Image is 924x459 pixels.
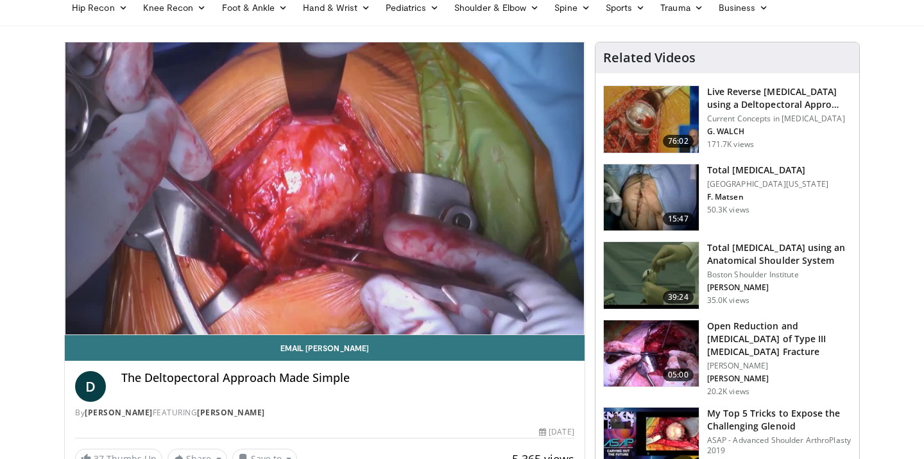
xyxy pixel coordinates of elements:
[707,164,828,177] h3: Total [MEDICAL_DATA]
[707,139,754,150] p: 171.7K views
[707,179,828,189] p: [GEOGRAPHIC_DATA][US_STATE]
[707,282,851,293] p: [PERSON_NAME]
[707,361,851,371] p: [PERSON_NAME]
[603,320,851,397] a: 05:00 Open Reduction and [MEDICAL_DATA] of Type III [MEDICAL_DATA] Fracture [PERSON_NAME] [PERSON...
[604,320,699,387] img: 8a72b65a-0f28-431e-bcaf-e516ebdea2b0.150x105_q85_crop-smart_upscale.jpg
[707,407,851,433] h3: My Top 5 Tricks to Expose the Challenging Glenoid
[707,435,851,456] p: ASAP - Advanced Shoulder ArthroPlasty 2019
[707,85,851,111] h3: Live Reverse [MEDICAL_DATA] using a Deltopectoral Appro…
[707,270,851,280] p: Boston Shoulder Institute
[539,426,574,438] div: [DATE]
[603,50,696,65] h4: Related Videos
[707,126,851,137] p: G. WALCH
[604,86,699,153] img: 684033_3.png.150x105_q85_crop-smart_upscale.jpg
[707,205,749,215] p: 50.3K views
[75,371,106,402] a: D
[603,241,851,309] a: 39:24 Total [MEDICAL_DATA] using an Anatomical Shoulder System Boston Shoulder Institute [PERSON_...
[603,85,851,153] a: 76:02 Live Reverse [MEDICAL_DATA] using a Deltopectoral Appro… Current Concepts in [MEDICAL_DATA]...
[663,368,694,381] span: 05:00
[663,135,694,148] span: 76:02
[707,386,749,397] p: 20.2K views
[707,295,749,306] p: 35.0K views
[197,407,265,418] a: [PERSON_NAME]
[85,407,153,418] a: [PERSON_NAME]
[604,164,699,231] img: 38826_0000_3.png.150x105_q85_crop-smart_upscale.jpg
[121,371,574,385] h4: The Deltopectoral Approach Made Simple
[65,335,585,361] a: Email [PERSON_NAME]
[707,114,851,124] p: Current Concepts in [MEDICAL_DATA]
[603,164,851,232] a: 15:47 Total [MEDICAL_DATA] [GEOGRAPHIC_DATA][US_STATE] F. Matsen 50.3K views
[65,42,585,335] video-js: Video Player
[663,291,694,304] span: 39:24
[707,241,851,267] h3: Total [MEDICAL_DATA] using an Anatomical Shoulder System
[707,320,851,358] h3: Open Reduction and [MEDICAL_DATA] of Type III [MEDICAL_DATA] Fracture
[75,407,574,419] div: By FEATURING
[707,374,851,384] p: [PERSON_NAME]
[604,242,699,309] img: 38824_0000_3.png.150x105_q85_crop-smart_upscale.jpg
[663,212,694,225] span: 15:47
[707,192,828,202] p: F. Matsen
